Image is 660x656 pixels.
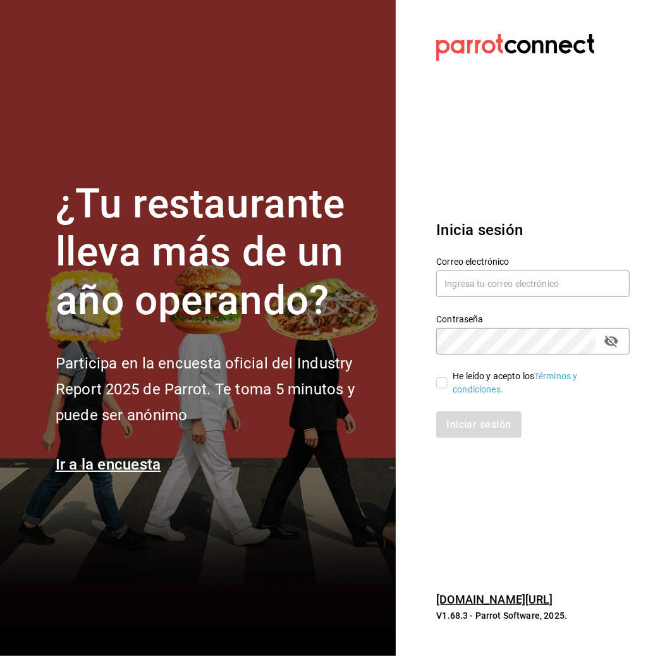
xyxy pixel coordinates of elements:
[436,609,630,622] p: V1.68.3 - Parrot Software, 2025.
[56,180,381,325] h1: ¿Tu restaurante lleva más de un año operando?
[436,593,553,606] a: [DOMAIN_NAME][URL]
[436,315,630,324] label: Contraseña
[601,331,622,352] button: passwordField
[453,371,577,394] a: Términos y condiciones.
[56,456,161,473] a: Ir a la encuesta
[436,219,630,241] h3: Inicia sesión
[56,351,381,428] h2: Participa en la encuesta oficial del Industry Report 2025 de Parrot. Te toma 5 minutos y puede se...
[436,257,630,266] label: Correo electrónico
[436,270,630,297] input: Ingresa tu correo electrónico
[453,370,620,396] div: He leído y acepto los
